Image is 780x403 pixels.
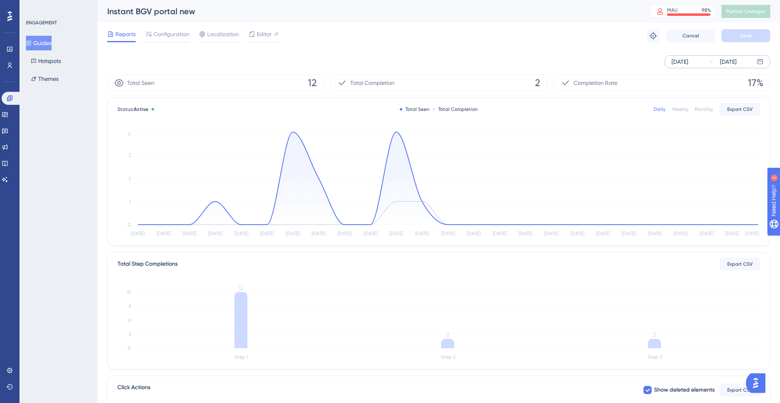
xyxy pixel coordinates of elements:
tspan: [DATE] [286,231,300,236]
button: Guides [26,36,52,50]
span: Export CSV [727,387,753,393]
tspan: 9 [128,303,131,309]
tspan: [DATE] [312,231,325,236]
div: 2 [56,4,59,11]
tspan: 3 [128,152,131,158]
span: Publish Changes [726,8,765,15]
tspan: 2 [128,175,131,181]
tspan: [DATE] [674,231,687,236]
tspan: Step 3 [648,354,662,360]
span: Completion Rate [574,78,617,88]
tspan: [DATE] [648,231,662,236]
tspan: [DATE] [182,231,196,236]
tspan: [DATE] [725,231,739,236]
tspan: 2 [653,331,656,338]
tspan: 0 [128,222,131,227]
tspan: [DATE] [622,231,636,236]
div: 98 % [702,7,711,13]
span: Save [740,32,752,39]
div: Total Seen [400,106,429,113]
tspan: Step 1 [234,354,248,360]
div: MAU [667,7,678,13]
span: Configuration [154,29,189,39]
tspan: [DATE] [570,231,584,236]
button: Export CSV [719,258,760,271]
tspan: 2 [446,331,449,338]
span: Total Seen [127,78,154,88]
tspan: [DATE] [338,231,351,236]
tspan: 4 [128,131,131,137]
tspan: [DATE] [518,231,532,236]
tspan: [DATE] [441,231,455,236]
tspan: [DATE] [493,231,507,236]
span: Show deleted elements [654,385,715,395]
tspan: [DATE] [467,231,481,236]
tspan: [DATE] [364,231,377,236]
span: Export CSV [727,261,753,267]
span: 12 [308,76,317,89]
div: ENGAGEMENT [26,19,57,26]
span: Editor [257,29,272,39]
div: [DATE] [720,57,737,67]
tspan: [DATE] [208,231,222,236]
span: 17% [748,76,763,89]
button: Publish Changes [721,5,770,18]
div: Total Step Completions [117,259,178,269]
button: Cancel [666,29,715,42]
tspan: 1 [129,199,131,204]
button: Export CSV [719,103,760,116]
tspan: Step 2 [441,354,455,360]
span: Active [134,106,148,112]
tspan: [DATE] [260,231,274,236]
tspan: 6 [128,317,131,323]
tspan: 3 [128,331,131,337]
span: 2 [535,76,540,89]
tspan: [DATE] [157,231,171,236]
span: Total Completion [350,78,394,88]
tspan: [DATE] [234,231,248,236]
tspan: 0 [128,345,131,351]
tspan: [DATE] [544,231,558,236]
tspan: [DATE] [700,231,713,236]
tspan: 12 [238,284,244,292]
span: Cancel [682,32,699,39]
tspan: [DATE] [596,231,610,236]
div: Total Completion [433,106,478,113]
button: Export CSV [719,383,760,396]
div: Daily [654,106,665,113]
tspan: 12 [127,289,131,295]
span: Reports [115,29,136,39]
button: Hotspots [26,54,66,68]
span: Click Actions [117,383,150,397]
span: Localization [207,29,239,39]
div: Monthly [695,106,713,113]
button: Themes [26,71,63,86]
tspan: [DATE] [389,231,403,236]
span: Need Help? [19,2,51,12]
span: Status: [117,106,148,113]
span: Export CSV [727,106,753,113]
tspan: [DATE] [415,231,429,236]
div: Weekly [672,106,688,113]
div: [DATE] [672,57,688,67]
tspan: [DATE] [131,231,145,236]
button: Save [721,29,770,42]
div: Instant BGV portal new [107,6,630,17]
tspan: [DATE] [745,231,759,236]
iframe: UserGuiding AI Assistant Launcher [746,371,770,395]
